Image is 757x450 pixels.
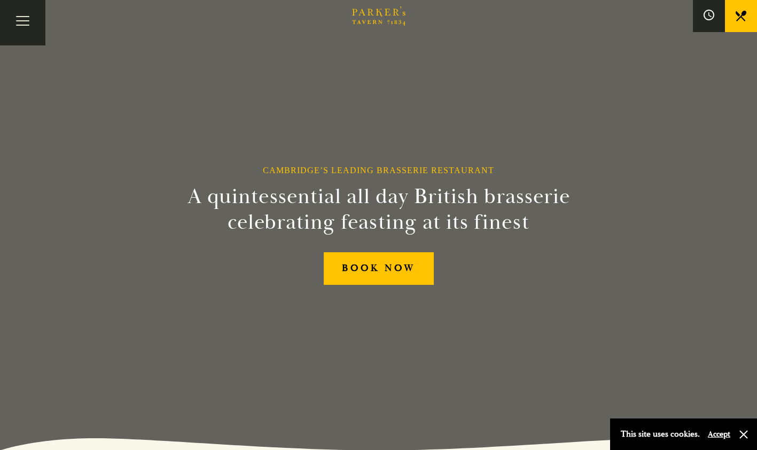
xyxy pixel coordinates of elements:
[708,429,730,439] button: Accept
[263,165,494,175] h1: Cambridge’s Leading Brasserie Restaurant
[135,184,622,235] h2: A quintessential all day British brasserie celebrating feasting at its finest
[621,426,700,442] p: This site uses cookies.
[324,252,434,285] a: BOOK NOW
[738,429,749,440] button: Close and accept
